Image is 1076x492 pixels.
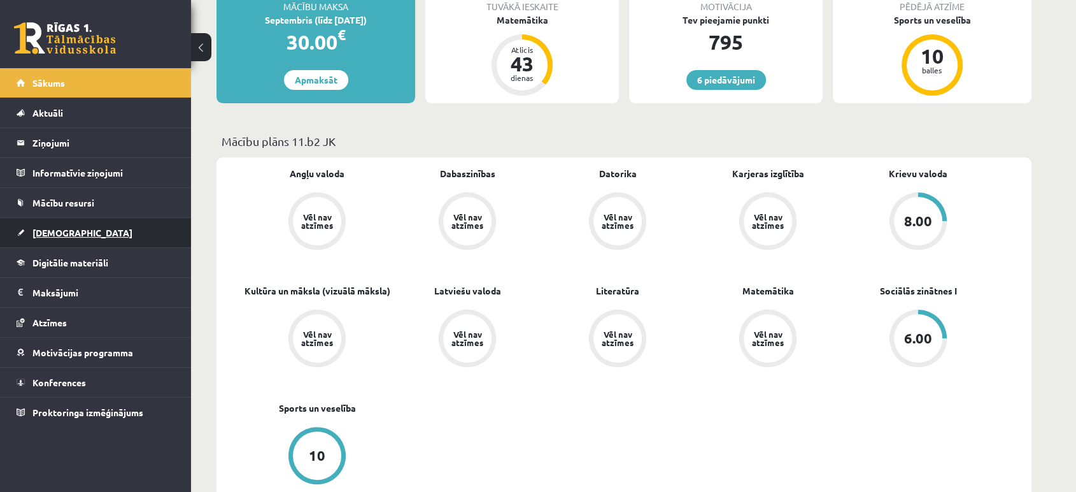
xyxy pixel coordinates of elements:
[290,167,344,180] a: Angļu valoda
[32,128,175,157] legend: Ziņojumi
[503,54,541,74] div: 43
[17,278,175,307] a: Maksājumi
[450,330,485,347] div: Vēl nav atzīmes
[242,427,392,487] a: 10
[17,68,175,98] a: Sākums
[17,98,175,127] a: Aktuāli
[425,13,619,98] a: Matemātika Atlicis 43 dienas
[17,128,175,157] a: Ziņojumi
[32,227,132,238] span: [DEMOGRAPHIC_DATA]
[833,13,1031,27] div: Sports un veselība
[889,167,947,180] a: Krievu valoda
[337,25,346,44] span: €
[222,133,1026,150] p: Mācību plāns 11.b2 JK
[17,158,175,187] a: Informatīvie ziņojumi
[503,74,541,82] div: dienas
[913,46,951,66] div: 10
[503,46,541,54] div: Atlicis
[17,218,175,247] a: [DEMOGRAPHIC_DATA]
[32,347,133,358] span: Motivācijas programma
[732,167,804,180] a: Karjeras izglītība
[600,213,635,229] div: Vēl nav atzīmes
[425,13,619,27] div: Matemātika
[843,310,993,370] a: 6.00
[216,27,415,57] div: 30.00
[693,192,843,252] a: Vēl nav atzīmes
[32,77,65,89] span: Sākums
[750,213,786,229] div: Vēl nav atzīmes
[17,398,175,427] a: Proktoringa izmēģinājums
[279,402,356,415] a: Sports un veselība
[309,449,325,463] div: 10
[284,70,348,90] a: Apmaksāt
[600,330,635,347] div: Vēl nav atzīmes
[299,330,335,347] div: Vēl nav atzīmes
[904,331,932,345] div: 6.00
[17,338,175,367] a: Motivācijas programma
[32,197,94,208] span: Mācību resursi
[14,22,116,54] a: Rīgas 1. Tālmācības vidusskola
[629,13,823,27] div: Tev pieejamie punkti
[244,284,390,298] a: Kultūra un māksla (vizuālā māksla)
[17,368,175,397] a: Konferences
[542,192,693,252] a: Vēl nav atzīmes
[32,158,175,187] legend: Informatīvie ziņojumi
[742,284,794,298] a: Matemātika
[434,284,501,298] a: Latviešu valoda
[32,257,108,268] span: Digitālie materiāli
[392,192,542,252] a: Vēl nav atzīmes
[32,407,143,418] span: Proktoringa izmēģinājums
[843,192,993,252] a: 8.00
[599,167,637,180] a: Datorika
[693,310,843,370] a: Vēl nav atzīmes
[32,377,86,388] span: Konferences
[242,192,392,252] a: Vēl nav atzīmes
[542,310,693,370] a: Vēl nav atzīmes
[299,213,335,229] div: Vēl nav atzīmes
[17,308,175,337] a: Atzīmes
[216,13,415,27] div: Septembris (līdz [DATE])
[833,13,1031,98] a: Sports un veselība 10 balles
[32,107,63,119] span: Aktuāli
[913,66,951,74] div: balles
[450,213,485,229] div: Vēl nav atzīmes
[629,27,823,57] div: 795
[392,310,542,370] a: Vēl nav atzīmes
[880,284,957,298] a: Sociālās zinātnes I
[32,317,67,328] span: Atzīmes
[17,188,175,217] a: Mācību resursi
[686,70,766,90] a: 6 piedāvājumi
[32,278,175,307] legend: Maksājumi
[17,248,175,277] a: Digitālie materiāli
[904,214,932,228] div: 8.00
[440,167,495,180] a: Dabaszinības
[242,310,392,370] a: Vēl nav atzīmes
[750,330,786,347] div: Vēl nav atzīmes
[596,284,639,298] a: Literatūra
